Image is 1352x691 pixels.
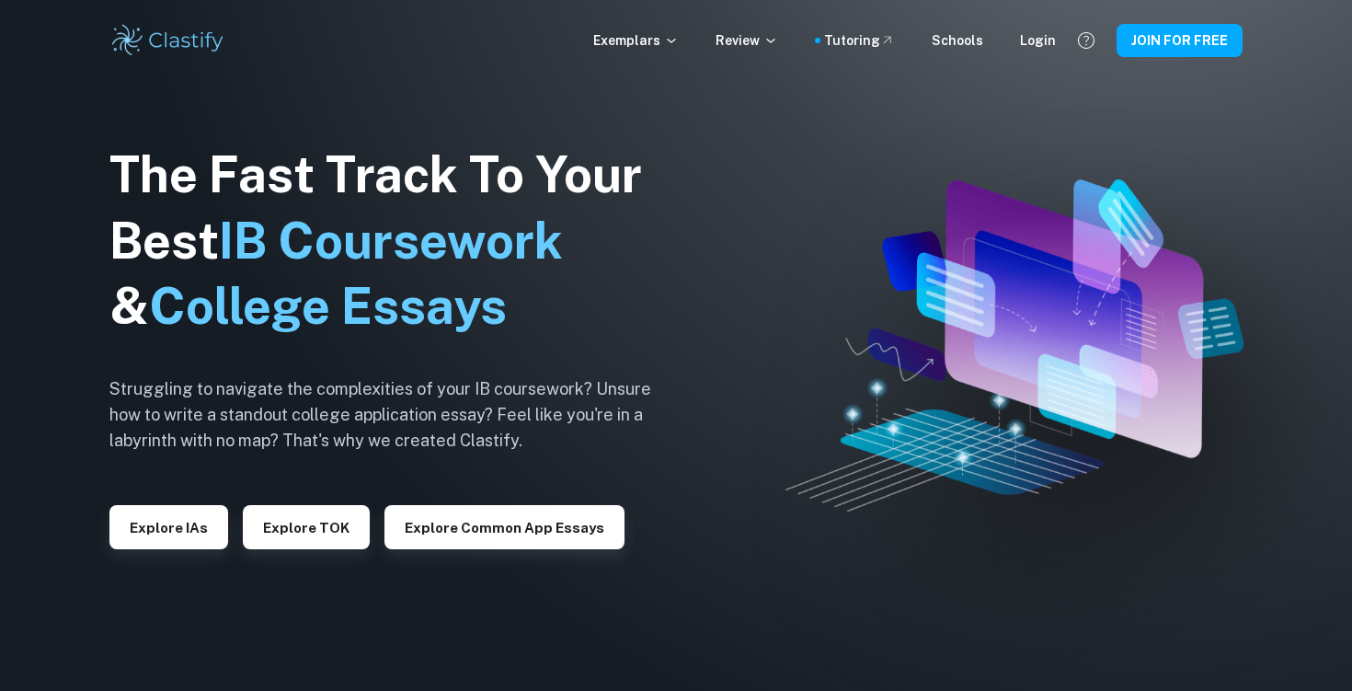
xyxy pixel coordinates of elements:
[243,505,370,549] button: Explore TOK
[593,30,679,51] p: Exemplars
[384,518,624,536] a: Explore Common App essays
[1071,25,1102,56] button: Help and Feedback
[109,376,680,454] h6: Struggling to navigate the complexities of your IB coursework? Unsure how to write a standout col...
[1117,24,1243,57] button: JOIN FOR FREE
[716,30,778,51] p: Review
[109,518,228,536] a: Explore IAs
[1020,30,1056,51] a: Login
[932,30,983,51] a: Schools
[109,142,680,340] h1: The Fast Track To Your Best &
[219,212,563,270] span: IB Coursework
[824,30,895,51] a: Tutoring
[109,22,226,59] img: Clastify logo
[785,179,1244,511] img: Clastify hero
[109,505,228,549] button: Explore IAs
[149,277,507,335] span: College Essays
[243,518,370,536] a: Explore TOK
[384,505,624,549] button: Explore Common App essays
